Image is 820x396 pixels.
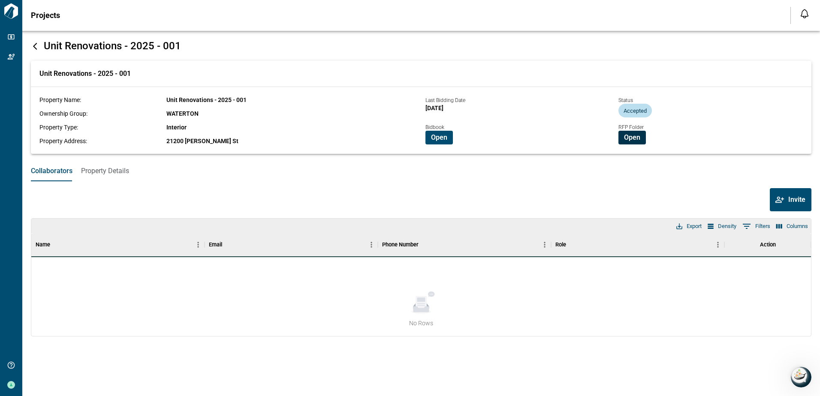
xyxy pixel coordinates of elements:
span: RFP Folder [618,124,644,130]
button: Menu [538,238,551,251]
button: Show filters [740,219,772,233]
button: Density [705,221,739,232]
button: Menu [711,238,724,251]
div: Role [551,233,724,257]
span: Status [618,97,633,103]
iframe: Intercom live chat [791,367,811,387]
span: Unit Renovations - 2025 - 001 [166,96,247,103]
span: Invite [788,195,805,204]
div: Email [205,233,378,257]
div: Name [31,233,205,257]
button: Sort [566,239,578,251]
span: Bidbook [425,124,444,130]
span: Projects [31,11,60,20]
div: base tabs [22,161,820,181]
span: Open [624,133,640,142]
div: Name [36,233,50,257]
button: Menu [365,238,378,251]
span: Last Bidding Date [425,97,465,103]
span: Property Name: [39,96,81,103]
span: Accepted [618,108,652,114]
div: Role [555,233,566,257]
button: Sort [419,239,431,251]
div: Action [760,233,776,257]
button: Sort [222,239,234,251]
button: Open [425,131,453,144]
div: Action [724,233,811,257]
button: Open [618,131,646,144]
span: Property Details [81,167,129,175]
button: Invite [770,188,811,211]
button: Open notification feed [798,7,811,21]
div: Phone Number [378,233,551,257]
button: Select columns [774,221,810,232]
button: Menu [192,238,205,251]
span: [DATE] [425,105,443,111]
div: Phone Number [382,233,419,257]
span: Property Type: [39,124,78,131]
span: Unit Renovations - 2025 - 001 [39,69,131,78]
button: Sort [50,239,62,251]
a: Open [425,133,453,141]
span: Open [431,133,447,142]
a: Open [618,133,646,141]
span: Unit Renovations - 2025 - 001 [44,40,181,52]
span: No Rows [409,319,433,327]
button: Export [674,221,704,232]
span: WATERTON [166,110,199,117]
span: Property Address: [39,138,87,144]
span: Collaborators [31,167,72,175]
span: 21200 [PERSON_NAME] St [166,138,238,144]
span: Interior [166,124,187,131]
div: Email [209,233,222,257]
span: Ownership Group: [39,110,87,117]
